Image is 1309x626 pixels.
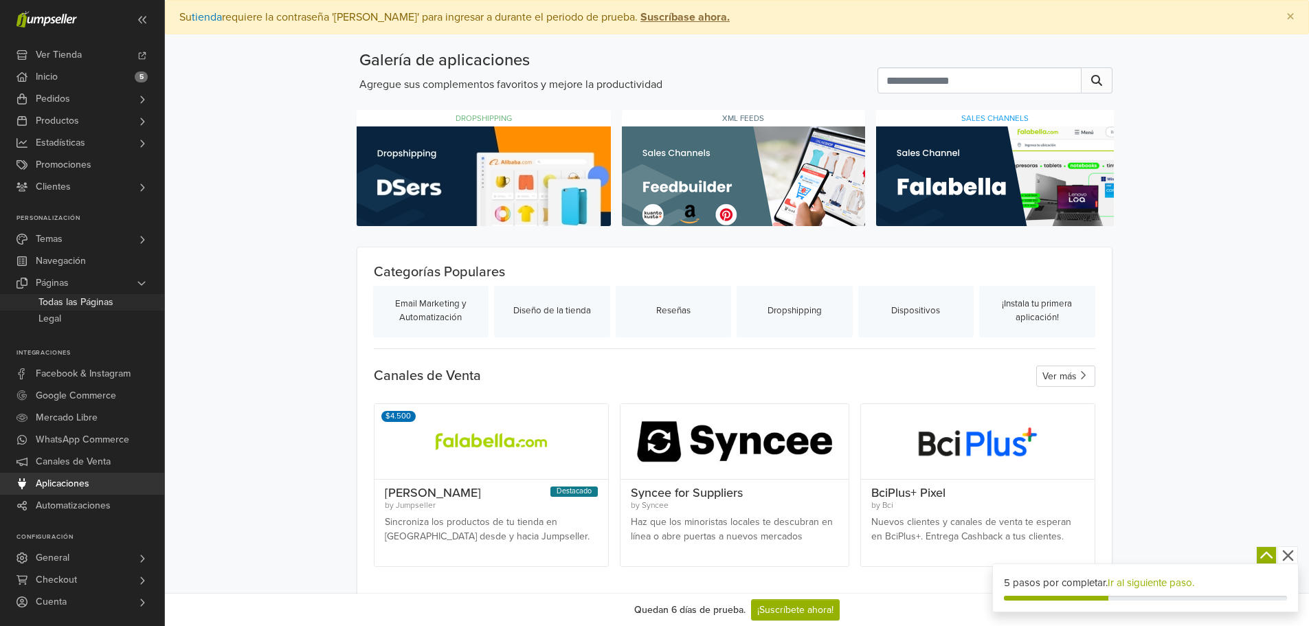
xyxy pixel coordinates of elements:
a: Ir al siguiente paso. [1108,577,1194,589]
span: Aplicaciones [36,473,89,495]
span: SALES CHANNELS [961,113,1029,123]
span: Mercado Libre [36,407,98,429]
div: Nuevos clientes y canales de venta te esperan en BciPlus+. Entrega Cashback a tus clientes. [871,515,1084,559]
span: BciPlus+ Pixel [871,485,946,500]
span: Automatizaciones [36,495,111,517]
button: Reseñas [616,286,732,337]
div: Agregue sus complementos favoritos y mejore la productividad [349,51,868,93]
span: Clientes [36,176,71,198]
span: Legal [38,311,61,327]
span: Pedidos [36,88,70,110]
div: Quedan 6 días de prueba. [634,603,746,617]
span: Destacado [550,487,597,497]
span: Navegación [36,250,86,272]
strong: Suscríbase ahora. [640,10,730,24]
button: Ver más [1036,366,1095,387]
div: $4.500 [381,411,416,423]
span: Promociones [36,154,91,176]
a: tienda [192,10,222,24]
span: XML FEEDS [722,113,764,123]
div: 5 pasos por completar. [1004,575,1287,591]
h4: Galería de aplicaciones [359,51,858,71]
span: Falabella [385,485,481,500]
span: × [1286,7,1295,27]
button: Close [1273,1,1308,34]
div: by Bci [871,499,1084,511]
div: Haz que los minoristas locales te descubran en línea o abre puertas a nuevos mercados [631,515,838,559]
button: ¡Instala tu primera aplicación! [979,286,1095,337]
div: by Jumpseller [385,499,598,511]
a: ¡Suscríbete ahora! [751,599,840,621]
span: Google Commerce [36,385,116,407]
span: Productos [36,110,79,132]
span: Temas [36,228,63,250]
span: WhatsApp Commerce [36,429,129,451]
a: Syncee for Suppliersby SynceeHaz que los minoristas locales te descubran en línea o abre puertas ... [620,404,849,566]
div: by Syncee [631,499,838,511]
a: BciPlus+ Pixelby BciNuevos clientes y canales de venta te esperan en BciPlus+. Entrega Cashback a... [861,404,1095,566]
span: 5 [135,71,148,82]
button: Dropshipping [737,286,853,337]
span: Canales de Venta [36,451,111,473]
span: Páginas [36,272,69,294]
p: Personalización [16,214,164,223]
span: Estadísticas [36,132,85,154]
button: Diseño de la tienda [494,286,610,337]
span: Cuenta [36,591,67,613]
span: Inicio [36,66,58,88]
p: Configuración [16,533,164,541]
a: Suscríbase ahora. [638,10,730,24]
button: Dispositivos [858,286,974,337]
button: Email Marketing y Automatización [373,286,489,337]
p: Integraciones [16,349,164,357]
span: DROPSHIPPING [456,113,512,123]
span: Todas las Páginas [38,294,113,311]
span: Syncee for Suppliers [631,485,743,500]
span: Ver Tienda [36,44,82,66]
span: General [36,547,69,569]
h5: Canales de Venta [374,368,481,384]
div: Sincroniza los productos de tu tienda en [GEOGRAPHIC_DATA] desde y hacia Jumpseller. [385,515,598,559]
h5: Categorías Populares [374,264,1095,280]
span: Checkout [36,569,77,591]
span: Facebook & Instagram [36,363,131,385]
a: $4.500Destacado[PERSON_NAME]by JumpsellerSincroniza los productos de tu tienda en [GEOGRAPHIC_DAT... [374,404,608,566]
